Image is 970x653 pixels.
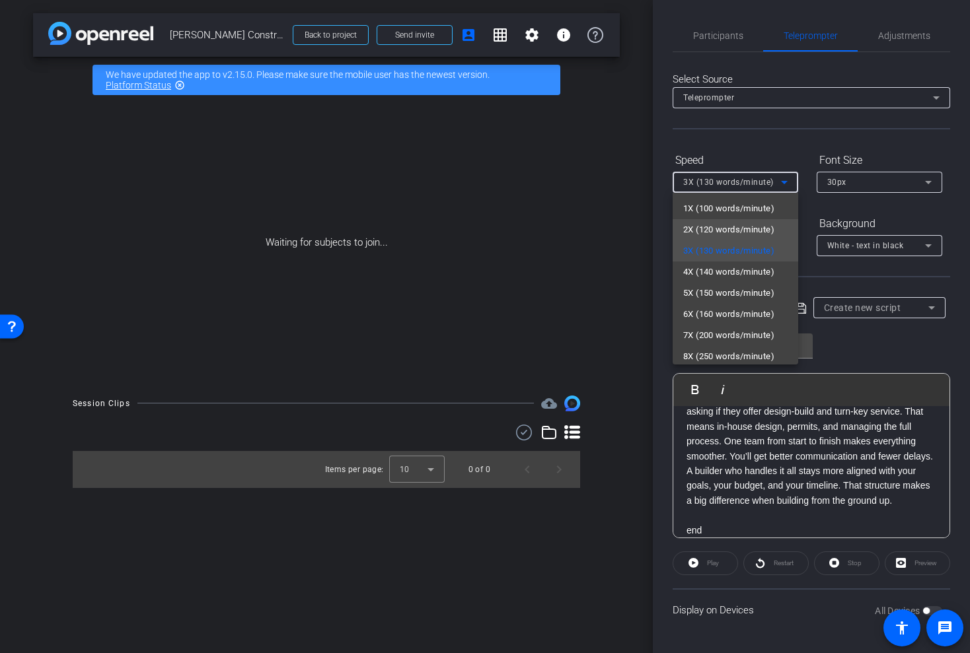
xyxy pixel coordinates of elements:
[683,264,774,280] span: 4X (140 words/minute)
[683,306,774,322] span: 6X (160 words/minute)
[683,327,774,343] span: 7X (200 words/minute)
[683,349,774,364] span: 8X (250 words/minute)
[683,201,774,217] span: 1X (100 words/minute)
[683,285,774,301] span: 5X (150 words/minute)
[683,243,774,259] span: 3X (130 words/minute)
[683,222,774,238] span: 2X (120 words/minute)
